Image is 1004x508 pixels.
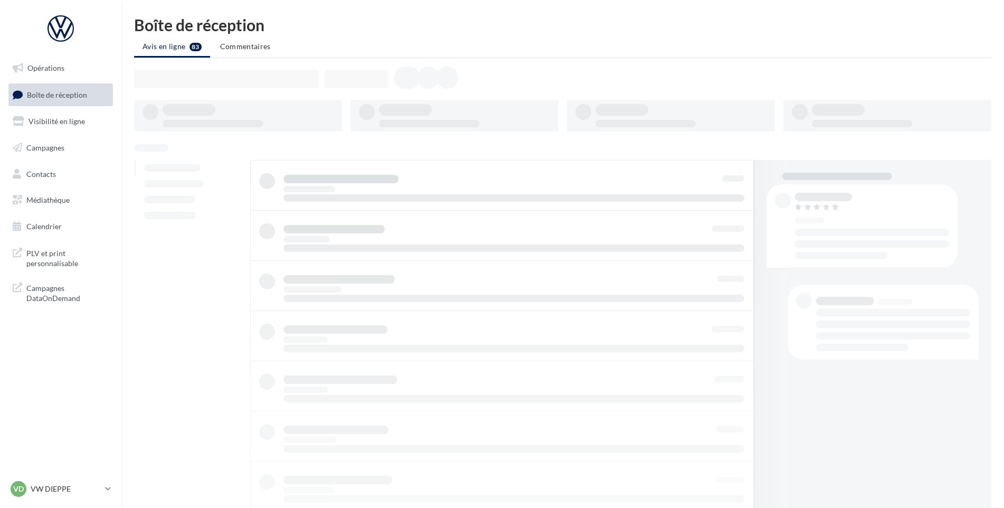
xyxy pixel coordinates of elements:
a: Opérations [6,57,115,79]
span: PLV et print personnalisable [26,246,109,269]
span: Calendrier [26,222,62,231]
a: Visibilité en ligne [6,110,115,133]
a: Médiathèque [6,189,115,211]
span: Contacts [26,169,56,178]
div: Boîte de réception [134,17,991,33]
a: Campagnes DataOnDemand [6,277,115,308]
span: Campagnes DataOnDemand [26,281,109,304]
span: Opérations [27,63,64,72]
a: Contacts [6,163,115,185]
p: VW DIEPPE [31,484,101,494]
a: VD VW DIEPPE [8,479,113,499]
a: Calendrier [6,215,115,238]
span: Boîte de réception [27,90,87,99]
a: PLV et print personnalisable [6,242,115,273]
a: Boîte de réception [6,83,115,106]
span: Campagnes [26,143,64,152]
span: VD [13,484,24,494]
a: Campagnes [6,137,115,159]
span: Médiathèque [26,195,70,204]
span: Commentaires [220,42,271,51]
span: Visibilité en ligne [29,117,85,126]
